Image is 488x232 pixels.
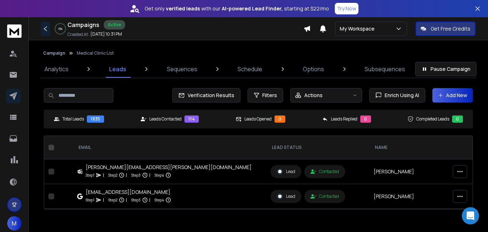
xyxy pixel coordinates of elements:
[145,5,329,12] p: Get only with our starting at $22/mo
[184,115,199,123] div: 114
[149,196,150,204] p: |
[77,50,114,56] p: Medical Clinic List
[86,172,94,179] p: Step 1
[108,172,117,179] p: Step 2
[238,65,262,73] p: Schedule
[108,196,117,204] p: Step 2
[360,115,371,123] div: 0
[131,196,141,204] p: Step 3
[86,188,171,196] div: [EMAIL_ADDRESS][DOMAIN_NAME]
[86,196,94,204] p: Step 1
[303,65,324,73] p: Options
[149,116,182,122] p: Leads Contacted
[369,184,449,209] td: [PERSON_NAME]
[167,65,197,73] p: Sequences
[103,172,104,179] p: |
[416,116,449,122] p: Completed Leads
[248,88,283,103] button: Filters
[340,25,377,32] p: My Workspace
[310,194,339,199] div: Contacted
[43,50,65,56] button: Campaign
[415,62,477,76] button: Pause Campaign
[274,115,285,123] div: 0
[262,92,277,99] span: Filters
[104,20,125,29] div: Active
[185,92,234,99] span: Verification Results
[7,216,22,231] button: M
[126,172,127,179] p: |
[452,115,463,123] div: 0
[416,22,475,36] button: Get Free Credits
[369,159,449,184] td: [PERSON_NAME]
[335,3,358,14] button: Try Now
[222,5,283,12] strong: AI-powered Lead Finder,
[105,60,131,78] a: Leads
[86,164,252,171] div: [PERSON_NAME][EMAIL_ADDRESS][PERSON_NAME][DOMAIN_NAME]
[369,88,425,103] button: Enrich Using AI
[310,169,339,174] div: Contacted
[155,172,164,179] p: Step 4
[277,193,295,200] div: Lead
[67,21,99,29] h1: Campaigns
[103,196,104,204] p: |
[166,5,200,12] strong: verified leads
[7,24,22,38] img: logo
[62,116,84,122] p: Total Leads
[331,116,357,122] p: Leads Replied
[382,92,419,99] span: Enrich Using AI
[126,196,127,204] p: |
[44,65,69,73] p: Analytics
[431,25,470,32] p: Get Free Credits
[233,60,267,78] a: Schedule
[109,65,126,73] p: Leads
[337,5,356,12] p: Try Now
[58,27,62,31] p: 0 %
[277,168,295,175] div: Lead
[87,115,104,123] div: 1835
[266,136,369,159] th: LEAD STATUS
[172,88,240,103] button: Verification Results
[365,65,405,73] p: Subsequences
[462,207,479,224] div: Open Intercom Messenger
[360,60,409,78] a: Subsequences
[155,196,164,204] p: Step 4
[73,136,266,159] th: EMAIL
[369,136,449,159] th: NAME
[131,172,141,179] p: Step 3
[304,92,323,99] p: Actions
[244,116,272,122] p: Leads Opened
[90,31,122,37] p: [DATE] 10:31 PM
[67,32,89,37] p: Created At:
[149,172,150,179] p: |
[299,60,328,78] a: Options
[163,60,202,78] a: Sequences
[432,88,473,103] button: Add New
[40,60,73,78] a: Analytics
